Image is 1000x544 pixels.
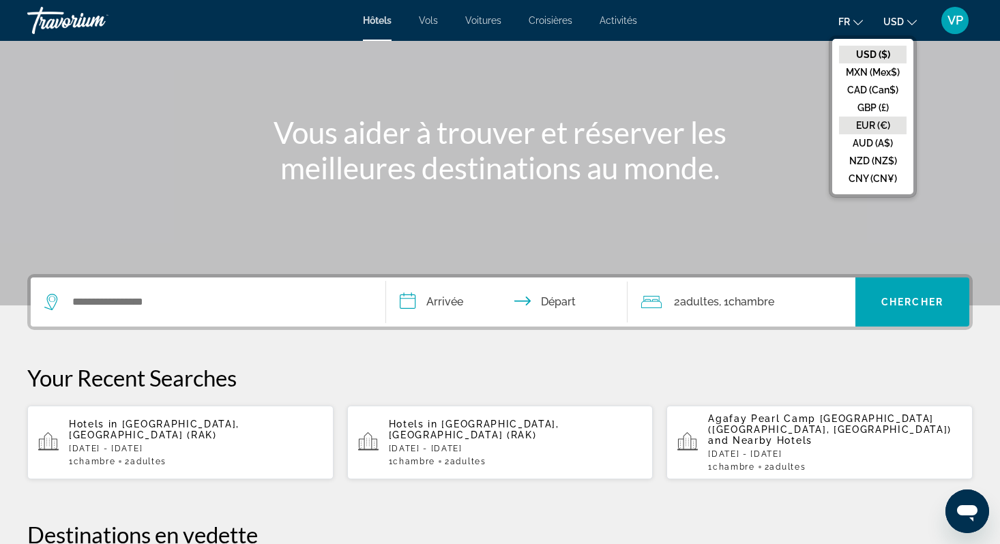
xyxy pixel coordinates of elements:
span: [GEOGRAPHIC_DATA], [GEOGRAPHIC_DATA] (RAK) [69,419,239,440]
span: VP [947,14,963,27]
span: Chambre [729,295,774,308]
a: Vols [419,15,438,26]
div: Search widget [31,277,969,327]
button: Travelers: 2 adults, 0 children [628,277,855,327]
button: Change language [838,12,863,31]
span: 1 [708,462,754,472]
button: Hotels in [GEOGRAPHIC_DATA], [GEOGRAPHIC_DATA] (RAK)[DATE] - [DATE]1Chambre2Adultes [347,405,653,480]
button: Agafay Pearl Camp [GEOGRAPHIC_DATA] ([GEOGRAPHIC_DATA], [GEOGRAPHIC_DATA]) and Nearby Hotels[DATE... [666,405,973,480]
button: GBP (£) [839,99,907,117]
iframe: Bouton de lancement de la fenêtre de messagerie [945,489,989,533]
button: EUR (€) [839,117,907,134]
button: MXN (Mex$) [839,63,907,81]
p: Your Recent Searches [27,364,973,391]
p: [DATE] - [DATE] [69,444,323,453]
span: , 1 [719,292,774,312]
span: USD [883,16,904,27]
span: Chercher [881,297,943,307]
button: Change currency [883,12,917,31]
span: 2 [674,292,719,312]
a: Hôtels [363,15,392,26]
span: Adultes [130,457,166,466]
button: User Menu [937,6,973,35]
span: and Nearby Hotels [708,435,812,446]
span: Hotels in [69,419,118,429]
button: Chercher [855,277,969,327]
span: Adultes [769,462,806,472]
button: AUD (A$) [839,134,907,152]
span: Chambre [74,457,116,466]
span: 2 [765,462,806,472]
button: USD ($) [839,46,907,63]
span: Adultes [450,457,486,466]
span: Hotels in [389,419,438,429]
span: 2 [445,457,486,466]
p: [DATE] - [DATE] [708,449,962,459]
span: Chambre [393,457,435,466]
span: Agafay Pearl Camp [GEOGRAPHIC_DATA] ([GEOGRAPHIC_DATA], [GEOGRAPHIC_DATA]) [708,413,952,435]
span: 1 [69,457,115,466]
span: Adultes [680,295,719,308]
span: [GEOGRAPHIC_DATA], [GEOGRAPHIC_DATA] (RAK) [389,419,559,440]
span: Chambre [713,462,755,472]
button: CAD (Can$) [839,81,907,99]
button: NZD (NZ$) [839,152,907,170]
span: 2 [125,457,166,466]
span: fr [838,16,850,27]
span: 1 [389,457,435,466]
h1: Vous aider à trouver et réserver les meilleures destinations au monde. [244,115,756,185]
button: Check in and out dates [386,277,628,327]
button: CNY (CN¥) [839,170,907,187]
a: Croisières [529,15,572,26]
button: Hotels in [GEOGRAPHIC_DATA], [GEOGRAPHIC_DATA] (RAK)[DATE] - [DATE]1Chambre2Adultes [27,405,334,480]
a: Voitures [465,15,501,26]
p: [DATE] - [DATE] [389,444,643,453]
a: Travorium [27,3,164,38]
a: Activités [600,15,637,26]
